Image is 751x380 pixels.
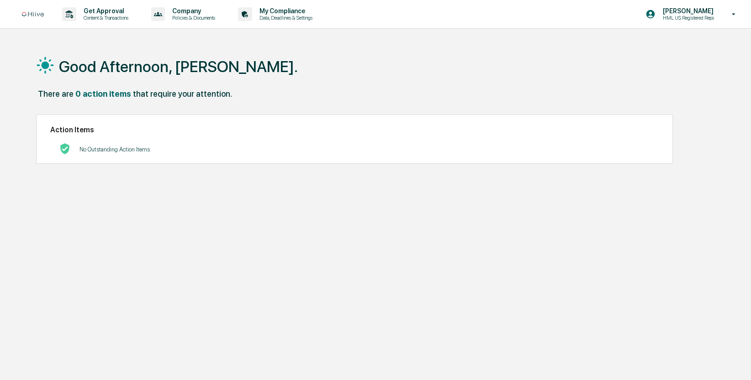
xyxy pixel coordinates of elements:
[656,7,719,15] p: [PERSON_NAME]
[252,7,317,15] p: My Compliance
[59,143,70,154] img: No Actions logo
[22,12,44,17] img: logo
[133,89,232,99] div: that require your attention.
[252,15,317,21] p: Data, Deadlines & Settings
[656,15,719,21] p: HML US Registered Reps
[38,89,74,99] div: There are
[76,7,133,15] p: Get Approval
[79,146,150,153] p: No Outstanding Action Items
[76,15,133,21] p: Content & Transactions
[50,125,659,134] h2: Action Items
[59,57,298,76] h1: Good Afternoon, [PERSON_NAME].
[165,15,220,21] p: Policies & Documents
[165,7,220,15] p: Company
[75,89,131,99] div: 0 action items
